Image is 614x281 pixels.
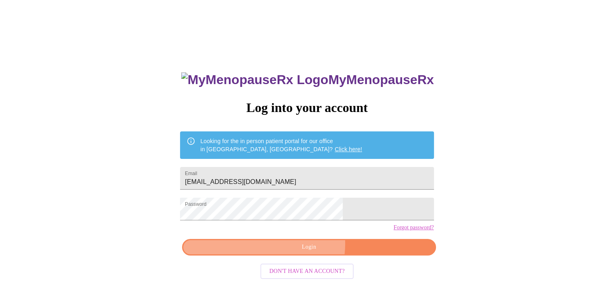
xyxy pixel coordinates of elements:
h3: MyMenopauseRx [181,72,434,87]
div: Looking for the in person patient portal for our office in [GEOGRAPHIC_DATA], [GEOGRAPHIC_DATA]? [200,134,362,156]
button: Login [182,239,436,256]
h3: Log into your account [180,100,434,115]
img: MyMenopauseRx Logo [181,72,328,87]
button: Don't have an account? [260,264,354,279]
a: Click here! [335,146,362,152]
a: Don't have an account? [258,267,356,274]
a: Forgot password? [394,224,434,231]
span: Don't have an account? [269,266,345,277]
span: Login [191,242,426,252]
